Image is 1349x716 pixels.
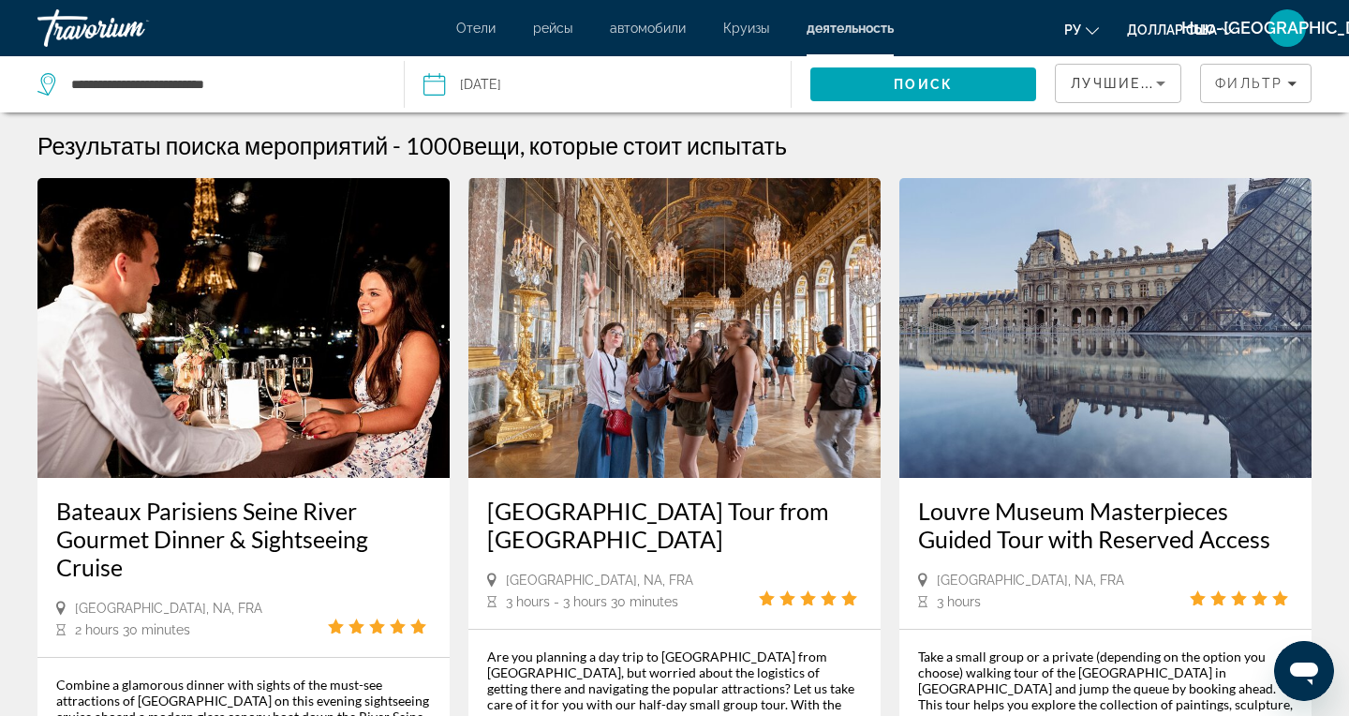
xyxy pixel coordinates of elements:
[899,178,1312,478] img: Louvre Museum Masterpieces Guided Tour with Reserved Access
[69,70,376,98] input: Search destination
[37,4,225,52] a: Травориум
[1064,16,1099,43] button: Изменить язык
[937,573,1124,588] span: [GEOGRAPHIC_DATA], NA, FRA
[1215,76,1282,91] span: Фильтр
[1263,8,1312,48] button: Меню пользователя
[393,131,401,159] span: -
[807,21,894,36] a: деятельность
[918,497,1293,553] a: Louvre Museum Masterpieces Guided Tour with Reserved Access
[506,573,693,588] span: [GEOGRAPHIC_DATA], NA, FRA
[1127,22,1217,37] font: доллар США
[937,594,981,609] span: 3 hours
[810,67,1037,101] button: Search
[468,178,881,478] img: Versailles Palace and Gardens Tour from Paris
[723,21,769,36] a: Круизы
[37,178,450,478] img: Bateaux Parisiens Seine River Gourmet Dinner & Sightseeing Cruise
[423,56,790,112] button: [DATE]Date: Oct 31, 2025
[1071,72,1165,95] mat-select: Sort by
[56,497,431,581] a: Bateaux Parisiens Seine River Gourmet Dinner & Sightseeing Cruise
[1274,641,1334,701] iframe: Кнопка запуска окна обмена сообщениями
[1064,22,1081,37] font: ру
[894,77,953,92] span: Поиск
[462,131,787,159] span: вещи, которые стоит испытать
[1071,76,1237,91] span: Лучшие продавцы
[406,131,787,159] h2: 1000
[37,131,388,159] h1: Результаты поиска мероприятий
[1127,16,1235,43] button: Изменить валюту
[75,622,190,637] span: 2 hours 30 minutes
[610,21,686,36] a: автомобили
[75,601,262,616] span: [GEOGRAPHIC_DATA], NA, FRA
[506,594,678,609] span: 3 hours - 3 hours 30 minutes
[487,497,862,553] a: [GEOGRAPHIC_DATA] Tour from [GEOGRAPHIC_DATA]
[456,21,496,36] a: Отели
[1200,64,1312,103] button: Filters
[533,21,572,36] a: рейсы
